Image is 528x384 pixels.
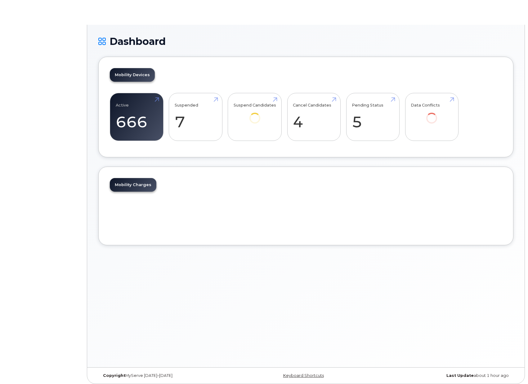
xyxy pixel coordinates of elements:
[98,373,237,378] div: MyServe [DATE]–[DATE]
[116,97,158,137] a: Active 666
[175,97,217,137] a: Suspended 7
[411,97,453,132] a: Data Conflicts
[110,68,155,82] a: Mobility Devices
[293,97,335,137] a: Cancel Candidates 4
[98,36,513,47] h1: Dashboard
[110,178,156,192] a: Mobility Charges
[446,373,474,378] strong: Last Update
[352,97,394,137] a: Pending Status 5
[103,373,125,378] strong: Copyright
[234,97,276,132] a: Suspend Candidates
[375,373,513,378] div: about 1 hour ago
[283,373,324,378] a: Keyboard Shortcuts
